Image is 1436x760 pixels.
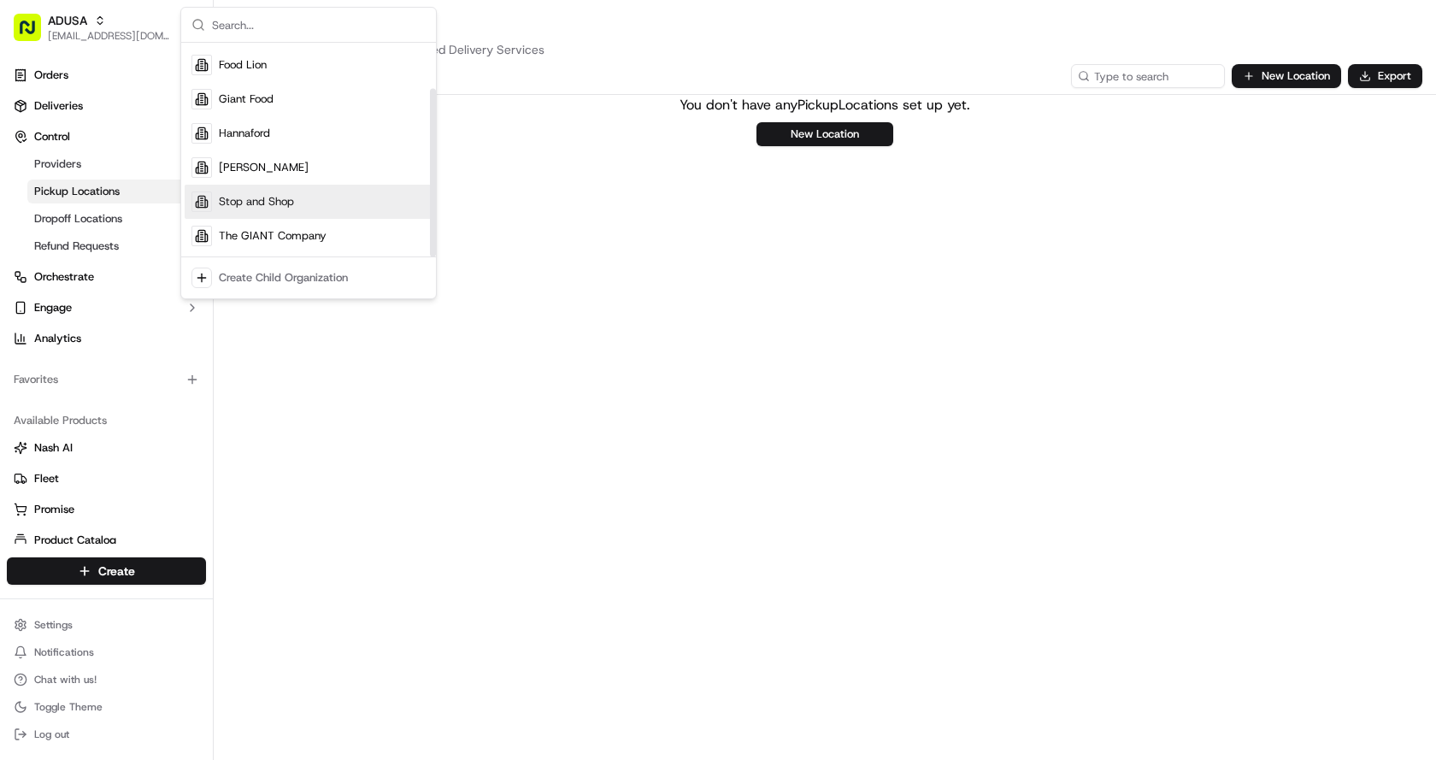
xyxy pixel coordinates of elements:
a: Refund Requests [27,234,185,258]
a: Deliveries [7,92,206,120]
button: New Location [756,122,893,146]
span: Stop and Shop [219,194,294,209]
p: Set up your Locations for personalized Delivery Services [234,41,1415,58]
a: Analytics [7,325,206,352]
button: Log out [7,722,206,746]
button: Product Catalog [7,527,206,554]
input: Search... [212,8,426,42]
span: Settings [34,618,73,632]
button: Orchestrate [7,263,206,291]
div: 📗 [17,250,31,263]
input: Type to search [1071,64,1225,88]
a: Pickup Locations [27,180,185,203]
a: Powered byPylon [121,289,207,303]
a: Product Catalog [14,533,199,548]
a: Dropoff Locations [27,207,185,231]
button: ADUSA [48,12,87,29]
button: Promise [7,496,206,523]
span: Control [34,129,70,144]
span: Fleet [34,471,59,486]
button: Start new chat [291,168,311,189]
button: New Location [1232,64,1341,88]
span: Nash AI [34,440,73,456]
div: Favorites [7,366,206,393]
span: Dropoff Locations [34,211,122,227]
span: Toggle Theme [34,700,103,714]
a: Fleet [14,471,199,486]
span: The GIANT Company [219,228,327,244]
button: Chat with us! [7,668,206,692]
div: We're available if you need us! [58,180,216,194]
p: Welcome 👋 [17,68,311,96]
span: Engage [34,300,72,315]
a: Promise [14,502,199,517]
button: Nash AI [7,434,206,462]
span: [PERSON_NAME] [219,160,309,175]
button: Settings [7,613,206,637]
span: Orders [34,68,68,83]
span: Deliveries [34,98,83,114]
span: Food Lion [219,57,267,73]
button: Notifications [7,640,206,664]
a: Providers [27,152,185,176]
button: Engage [7,294,206,321]
span: Refund Requests [34,239,119,254]
a: Orders [7,62,206,89]
a: 📗Knowledge Base [10,241,138,272]
div: 💻 [144,250,158,263]
span: Notifications [34,645,94,659]
button: [EMAIL_ADDRESS][DOMAIN_NAME] [48,29,170,43]
span: Analytics [34,331,81,346]
a: 💻API Documentation [138,241,281,272]
span: Product Catalog [34,533,116,548]
button: Create [7,557,206,585]
div: Available Products [7,407,206,434]
button: Control [7,123,206,150]
span: Orchestrate [34,269,94,285]
button: Toggle Theme [7,695,206,719]
span: Pylon [170,290,207,303]
span: API Documentation [162,248,274,265]
span: Providers [34,156,81,172]
a: Nash AI [14,440,199,456]
img: 1736555255976-a54dd68f-1ca7-489b-9aae-adbdc363a1c4 [17,163,48,194]
span: Create [98,563,135,580]
button: Export [1348,64,1422,88]
span: Chat with us! [34,673,97,686]
input: Got a question? Start typing here... [44,110,308,128]
span: Knowledge Base [34,248,131,265]
span: Pickup Locations [34,184,120,199]
span: Promise [34,502,74,517]
button: Fleet [7,465,206,492]
span: Log out [34,728,69,741]
div: Start new chat [58,163,280,180]
img: Nash [17,17,51,51]
div: Suggestions [181,43,436,298]
span: Hannaford [219,126,270,141]
p: You don't have any Pickup Locations set up yet. [680,95,970,115]
span: Giant Food [219,91,274,107]
h2: Locations [234,14,1415,41]
button: ADUSA[EMAIL_ADDRESS][DOMAIN_NAME] [7,7,177,48]
div: Create Child Organization [219,270,348,286]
